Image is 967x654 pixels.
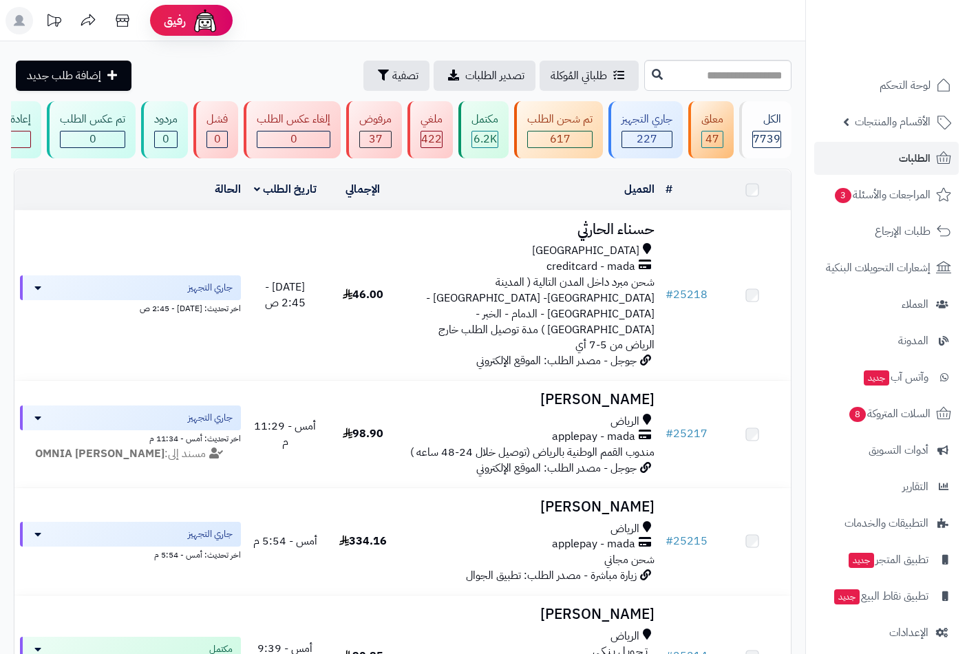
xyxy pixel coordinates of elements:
span: 8 [849,407,866,422]
span: جوجل - مصدر الطلب: الموقع الإلكتروني [476,352,637,369]
div: ملغي [421,112,443,127]
div: معلق [701,112,723,127]
a: السلات المتروكة8 [814,397,959,430]
span: # [666,286,673,303]
div: 37 [360,131,391,147]
span: 47 [705,131,719,147]
span: 0 [290,131,297,147]
a: إلغاء عكس الطلب 0 [241,101,343,158]
a: لوحة التحكم [814,69,959,102]
span: applepay - mada [552,536,635,552]
a: تطبيق نقاط البيعجديد [814,580,959,613]
div: اخر تحديث: [DATE] - 2:45 ص [20,300,241,315]
a: طلبات الإرجاع [814,215,959,248]
span: applepay - mada [552,429,635,445]
span: الطلبات [899,149,931,168]
span: طلباتي المُوكلة [551,67,607,84]
span: جاري التجهيز [188,281,233,295]
a: الإعدادات [814,616,959,649]
a: الحالة [215,181,241,198]
div: فشل [206,112,228,127]
span: [DATE] - 2:45 ص [265,279,306,311]
span: [GEOGRAPHIC_DATA] [532,243,639,259]
span: 334.16 [339,533,387,549]
div: 6212 [472,131,498,147]
span: 46.00 [343,286,383,303]
span: الإعدادات [889,623,928,642]
a: طلباتي المُوكلة [540,61,639,91]
img: ai-face.png [191,7,219,34]
div: 617 [528,131,592,147]
span: مندوب القمم الوطنية بالرياض (توصيل خلال 24-48 ساعه ) [410,444,655,461]
span: زيارة مباشرة - مصدر الطلب: تطبيق الجوال [466,567,637,584]
div: 0 [207,131,227,147]
a: ملغي 422 [405,101,456,158]
a: معلق 47 [686,101,736,158]
span: شحن مبرد داخل المدن التالية ( المدينة [GEOGRAPHIC_DATA]- [GEOGRAPHIC_DATA] - [GEOGRAPHIC_DATA] - ... [426,274,655,353]
span: جديد [849,553,874,568]
div: 422 [421,131,442,147]
span: 6.2K [474,131,497,147]
span: # [666,533,673,549]
a: تطبيق المتجرجديد [814,543,959,576]
span: أمس - 11:29 م [254,418,316,450]
span: إضافة طلب جديد [27,67,101,84]
div: تم عكس الطلب [60,112,125,127]
span: creditcard - mada [546,259,635,275]
a: مكتمل 6.2K [456,101,511,158]
div: 0 [257,131,330,147]
a: إضافة طلب جديد [16,61,131,91]
span: 37 [369,131,383,147]
span: 0 [214,131,221,147]
div: تم شحن الطلب [527,112,593,127]
h3: [PERSON_NAME] [407,606,655,622]
a: التطبيقات والخدمات [814,507,959,540]
a: التقارير [814,470,959,503]
span: # [666,425,673,442]
span: جوجل - مصدر الطلب: الموقع الإلكتروني [476,460,637,476]
span: التقارير [902,477,928,496]
a: الطلبات [814,142,959,175]
span: تصفية [392,67,418,84]
span: 617 [550,131,571,147]
span: التطبيقات والخدمات [844,514,928,533]
a: #25215 [666,533,708,549]
div: 0 [61,131,125,147]
h3: [PERSON_NAME] [407,499,655,515]
span: تطبيق المتجر [847,550,928,569]
span: 7739 [753,131,780,147]
h3: حسناء الحارثي [407,222,655,238]
span: العملاء [902,295,928,314]
a: أدوات التسويق [814,434,959,467]
strong: OMNIA [PERSON_NAME] [35,445,164,462]
span: رفيق [164,12,186,29]
button: تصفية [363,61,429,91]
div: 0 [155,131,177,147]
span: جديد [864,370,889,386]
a: المدونة [814,324,959,357]
a: مرفوض 37 [343,101,405,158]
span: الرياض [610,414,639,430]
a: الإجمالي [346,181,380,198]
span: أدوات التسويق [869,441,928,460]
div: جاري التجهيز [621,112,672,127]
span: إشعارات التحويلات البنكية [826,258,931,277]
a: الكل7739 [736,101,794,158]
a: جاري التجهيز 227 [606,101,686,158]
span: تطبيق نقاط البيع [833,587,928,606]
span: لوحة التحكم [880,76,931,95]
a: تم شحن الطلب 617 [511,101,606,158]
span: أمس - 5:54 م [253,533,317,549]
a: مردود 0 [138,101,191,158]
span: تصدير الطلبات [465,67,524,84]
a: تصدير الطلبات [434,61,535,91]
a: فشل 0 [191,101,241,158]
span: 227 [637,131,657,147]
div: اخر تحديث: أمس - 5:54 م [20,547,241,561]
div: 47 [702,131,723,147]
span: الرياض [610,629,639,644]
span: المدونة [898,331,928,350]
a: # [666,181,672,198]
span: شحن مجاني [604,551,655,568]
a: #25217 [666,425,708,442]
